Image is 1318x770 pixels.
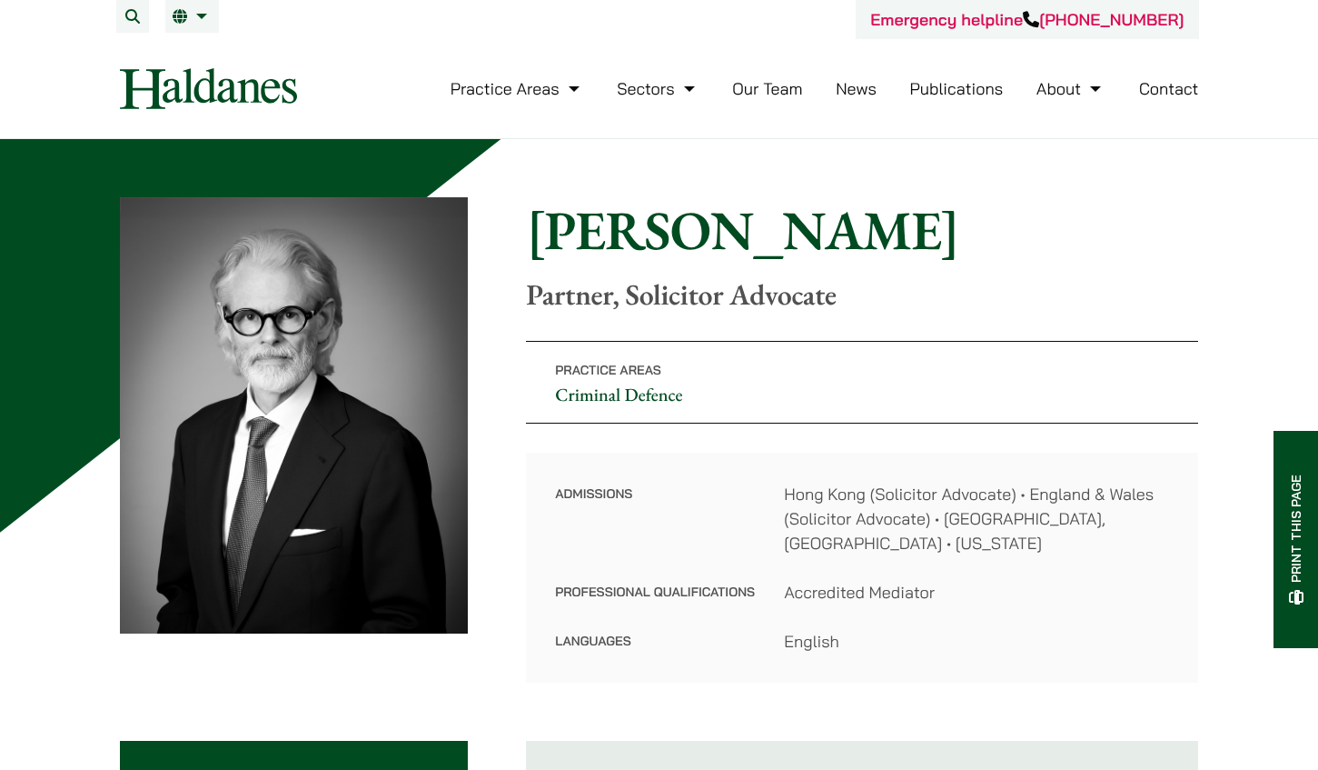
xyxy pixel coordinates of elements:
[732,78,802,99] a: Our Team
[784,629,1169,654] dd: English
[555,362,661,378] span: Practice Areas
[870,9,1184,30] a: Emergency helpline[PHONE_NUMBER]
[617,78,699,99] a: Sectors
[555,482,755,580] dt: Admissions
[910,78,1004,99] a: Publications
[784,580,1169,605] dd: Accredited Mediator
[555,580,755,629] dt: Professional Qualifications
[451,78,584,99] a: Practice Areas
[526,197,1198,263] h1: [PERSON_NAME]
[836,78,877,99] a: News
[784,482,1169,555] dd: Hong Kong (Solicitor Advocate) • England & Wales (Solicitor Advocate) • [GEOGRAPHIC_DATA], [GEOGR...
[555,629,755,654] dt: Languages
[120,68,297,109] img: Logo of Haldanes
[173,9,212,24] a: EN
[526,277,1198,312] p: Partner, Solicitor Advocate
[1139,78,1199,99] a: Contact
[1036,78,1105,99] a: About
[555,383,682,406] a: Criminal Defence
